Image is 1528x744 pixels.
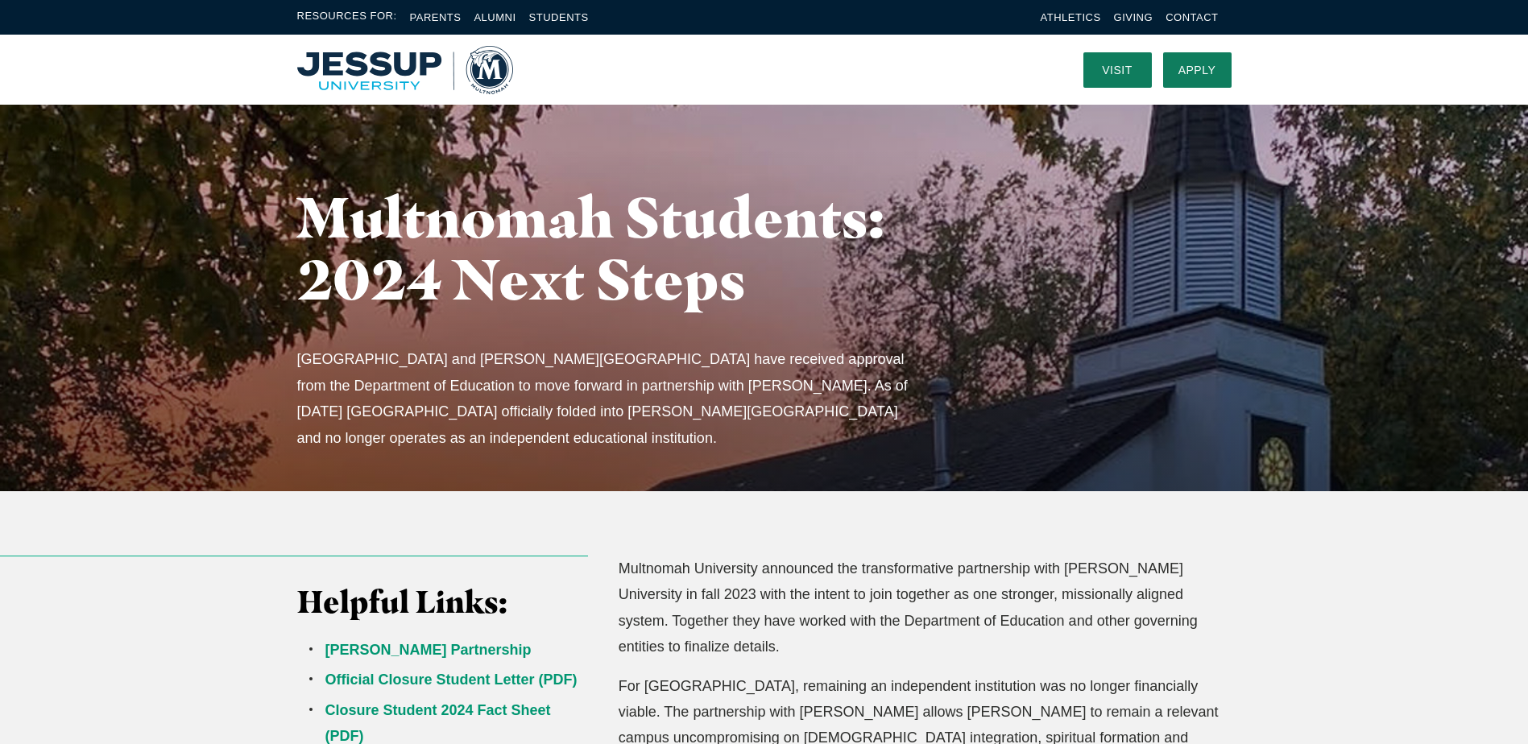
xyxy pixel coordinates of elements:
a: Parents [410,11,462,23]
a: Contact [1166,11,1218,23]
a: Athletics [1041,11,1101,23]
a: Apply [1163,52,1232,88]
img: Multnomah University Logo [297,46,513,94]
span: Resources For: [297,8,397,27]
a: [PERSON_NAME] Partnership [325,642,532,658]
a: Alumni [474,11,516,23]
a: Closure Student 2024 Fact Sheet (PDF) [325,702,551,744]
h3: Helpful Links: [297,584,589,621]
a: Official Closure Student Letter (PDF) [325,672,578,688]
p: [GEOGRAPHIC_DATA] and [PERSON_NAME][GEOGRAPHIC_DATA] have received approval from the Department o... [297,346,920,451]
a: Home [297,46,513,94]
a: Students [529,11,589,23]
h1: Multnomah Students: 2024 Next Steps [297,186,950,310]
p: Multnomah University announced the transformative partnership with [PERSON_NAME] University in fa... [619,556,1232,660]
a: Giving [1114,11,1153,23]
a: Visit [1083,52,1152,88]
